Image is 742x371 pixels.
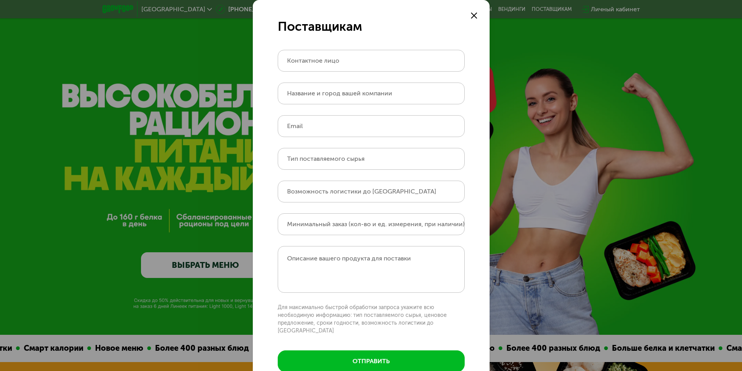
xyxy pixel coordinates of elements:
[287,58,339,63] label: Контактное лицо
[287,156,365,161] label: Тип поставляемого сырья
[287,91,392,95] label: Название и город вашей компании
[287,222,465,226] label: Минимальный заказ (кол-во и ед. измерения, при наличии)
[278,304,465,335] p: Для максимально быстрой обработки запроса укажите всю необходимую информацию: тип поставляемого с...
[287,189,436,193] label: Возможность логистики до [GEOGRAPHIC_DATA]
[287,255,411,262] label: Описание вашего продукта для поставки
[287,124,303,128] label: Email
[278,19,465,34] div: Поставщикам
